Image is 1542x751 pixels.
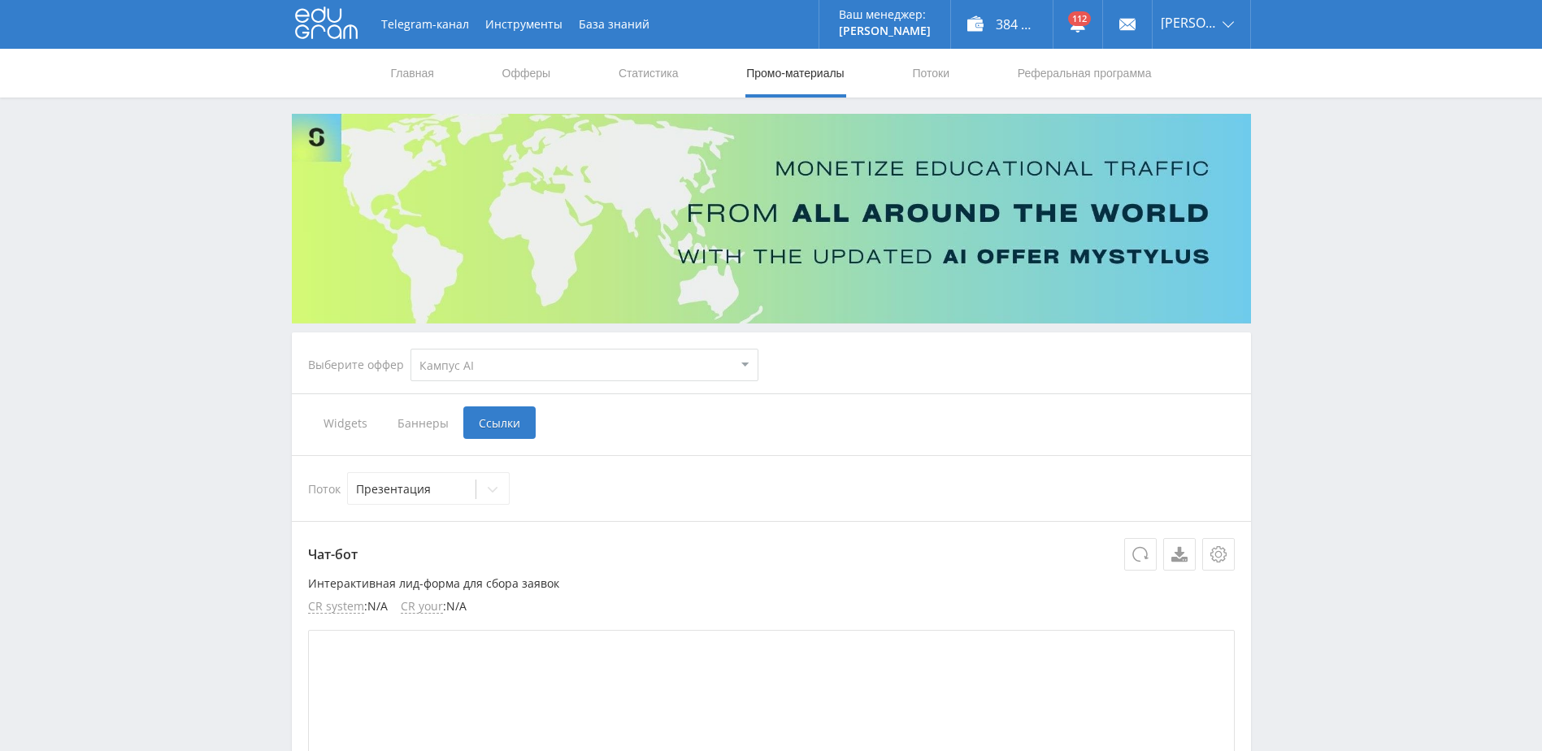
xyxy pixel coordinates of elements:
[910,49,951,98] a: Потоки
[839,24,931,37] p: [PERSON_NAME]
[745,49,845,98] a: Промо-материалы
[1202,538,1235,571] button: Настройки
[389,49,436,98] a: Главная
[308,358,410,371] div: Выберите оффер
[617,49,680,98] a: Статистика
[308,538,1235,571] p: Чат-бот
[839,8,931,21] p: Ваш менеджер:
[1016,49,1153,98] a: Реферальная программа
[308,472,1235,505] div: Поток
[463,406,536,439] span: Ссылки
[308,406,382,439] span: Widgets
[382,406,463,439] span: Баннеры
[308,577,1235,590] p: Интерактивная лид-форма для сбора заявок
[1124,538,1157,571] button: Обновить
[401,600,467,614] li: : N/A
[501,49,553,98] a: Офферы
[1163,538,1196,571] a: Скачать
[292,114,1251,323] img: Banner
[308,600,388,614] li: : N/A
[1161,16,1218,29] span: [PERSON_NAME]
[308,600,364,614] span: CR system
[401,600,443,614] span: CR your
